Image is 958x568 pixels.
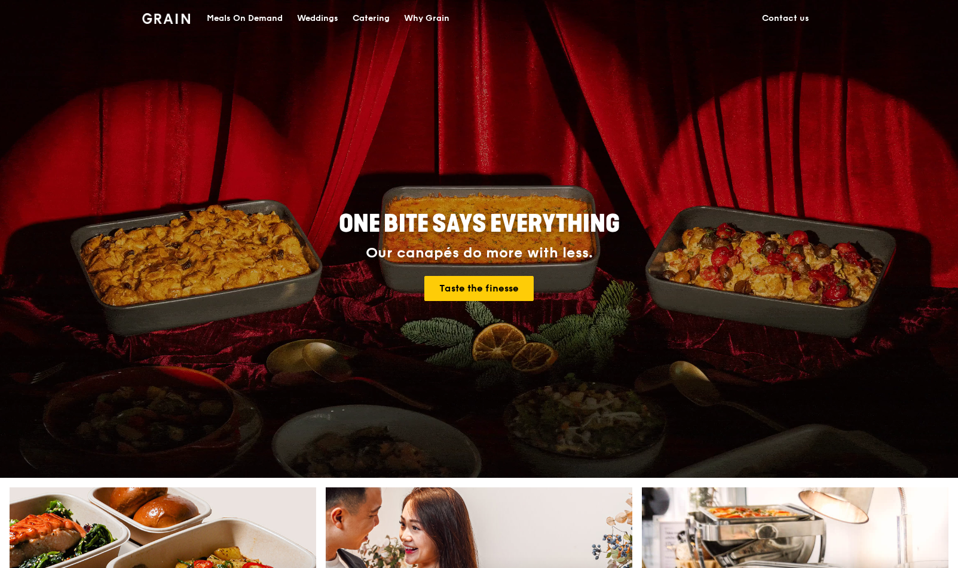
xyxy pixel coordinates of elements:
a: Catering [345,1,397,36]
span: ONE BITE SAYS EVERYTHING [339,210,620,238]
a: Weddings [290,1,345,36]
a: Why Grain [397,1,457,36]
a: Contact us [755,1,816,36]
div: Our canapés do more with less. [264,245,694,262]
div: Weddings [297,1,338,36]
div: Meals On Demand [207,1,283,36]
div: Catering [353,1,390,36]
div: Why Grain [404,1,449,36]
a: Taste the finesse [424,276,534,301]
img: Grain [142,13,191,24]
